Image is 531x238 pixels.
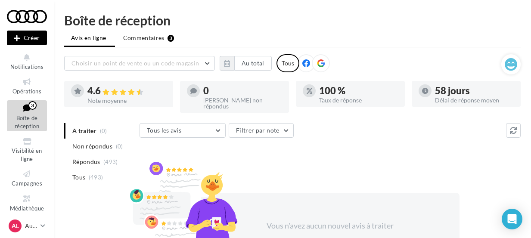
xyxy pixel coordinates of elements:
span: Commentaires [123,34,165,42]
div: 4.6 [87,86,166,96]
div: Délai de réponse moyen [435,97,514,103]
a: Médiathèque [7,192,47,213]
button: Au total [220,56,272,71]
div: Vous n'avez aucun nouvel avis à traiter [256,220,404,232]
div: Open Intercom Messenger [502,209,522,229]
div: Nouvelle campagne [7,31,47,45]
span: Choisir un point de vente ou un code magasin [71,59,199,67]
a: Visibilité en ligne [7,135,47,164]
span: Tous les avis [147,127,182,134]
div: 3 [168,35,174,42]
button: Tous les avis [140,123,226,138]
div: Boîte de réception [64,14,521,27]
span: Campagnes [12,180,42,187]
span: Médiathèque [10,205,44,212]
button: Au total [234,56,272,71]
span: Tous [72,173,85,182]
div: [PERSON_NAME] non répondus [203,97,282,109]
div: Tous [276,54,299,72]
span: (493) [89,174,103,181]
span: (493) [103,158,118,165]
button: Notifications [7,51,47,72]
div: Note moyenne [87,98,166,104]
p: Audi LAON [25,222,37,230]
div: 58 jours [435,86,514,96]
span: AL [12,222,19,230]
span: Notifications [10,63,43,70]
span: Opérations [12,88,41,95]
a: Boîte de réception3 [7,100,47,132]
button: Choisir un point de vente ou un code magasin [64,56,215,71]
span: Visibilité en ligne [12,147,42,162]
a: Opérations [7,75,47,96]
span: (0) [116,143,123,150]
div: 100 % [319,86,398,96]
span: Boîte de réception [15,114,39,130]
a: Campagnes [7,167,47,189]
button: Créer [7,31,47,45]
button: Filtrer par note [229,123,294,138]
div: Taux de réponse [319,97,398,103]
span: Répondus [72,158,100,166]
div: 3 [28,101,37,110]
span: Non répondus [72,142,112,151]
div: 0 [203,86,282,96]
a: AL Audi LAON [7,218,47,234]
